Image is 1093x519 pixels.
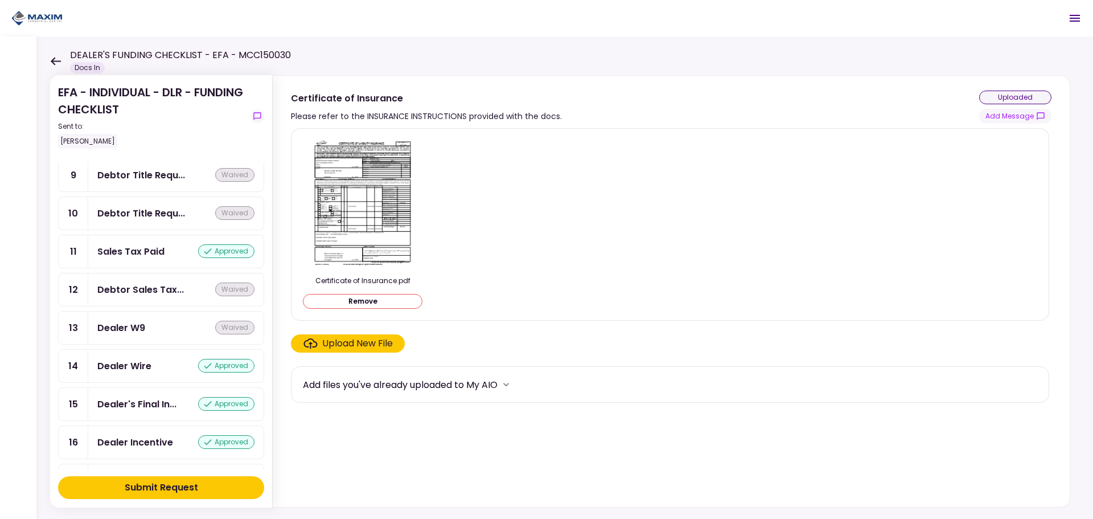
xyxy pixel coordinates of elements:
[97,283,184,297] div: Debtor Sales Tax Treatment
[59,350,88,382] div: 14
[70,48,291,62] h1: DEALER'S FUNDING CHECKLIST - EFA - MCC150030
[322,337,393,350] div: Upload New File
[58,158,264,192] a: 9Debtor Title Requirements - Other Requirementswaived
[59,388,88,420] div: 15
[97,168,185,182] div: Debtor Title Requirements - Other Requirements
[125,481,198,495] div: Submit Request
[97,206,185,220] div: Debtor Title Requirements - Proof of IRP or Exemption
[215,283,254,296] div: waived
[58,197,264,230] a: 10Debtor Title Requirements - Proof of IRP or Exemptionwaived
[59,464,88,497] div: 17
[97,244,165,259] div: Sales Tax Paid
[198,435,254,449] div: approved
[11,10,63,27] img: Partner icon
[97,435,173,449] div: Dealer Incentive
[97,359,151,373] div: Dealer Wire
[58,464,264,497] a: 17Dealer GPS Installation Invoiceapproved
[215,168,254,182] div: waived
[58,426,264,459] a: 16Dealer Incentiveapproved
[1061,5,1088,32] button: Open menu
[59,197,88,230] div: 10
[58,387,264,421] a: 15Dealer's Final Invoiceapproved
[97,321,145,335] div: Dealer W9
[59,273,88,306] div: 12
[979,91,1051,104] div: uploaded
[303,276,422,286] div: Certificate of Insurance.pdf
[58,311,264,345] a: 13Dealer W9waived
[272,75,1070,508] div: Certificate of InsurancePlease refer to the INSURANCE INSTRUCTIONS provided with the docs.uploade...
[97,397,176,411] div: Dealer's Final Invoice
[198,359,254,373] div: approved
[979,109,1051,124] button: show-messages
[58,134,117,149] div: [PERSON_NAME]
[303,378,498,392] div: Add files you've already uploaded to My AIO
[59,159,88,191] div: 9
[59,235,88,268] div: 11
[198,397,254,411] div: approved
[303,294,422,309] button: Remove
[58,349,264,383] a: 14Dealer Wireapproved
[58,84,246,149] div: EFA - INDIVIDUAL - DLR - FUNDING CHECKLIST
[291,109,562,123] div: Please refer to the INSURANCE INSTRUCTIONS provided with the docs.
[58,235,264,268] a: 11Sales Tax Paidapproved
[291,334,405,353] span: Click here to upload the required document
[215,206,254,220] div: waived
[58,273,264,307] a: 12Debtor Sales Tax Treatmentwaived
[198,244,254,258] div: approved
[498,376,515,393] button: more
[59,312,88,344] div: 13
[215,321,254,334] div: waived
[291,91,562,105] div: Certificate of Insurance
[58,476,264,499] button: Submit Request
[59,426,88,459] div: 16
[70,62,105,73] div: Docs In
[250,109,264,123] button: show-messages
[58,121,246,132] div: Sent to:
